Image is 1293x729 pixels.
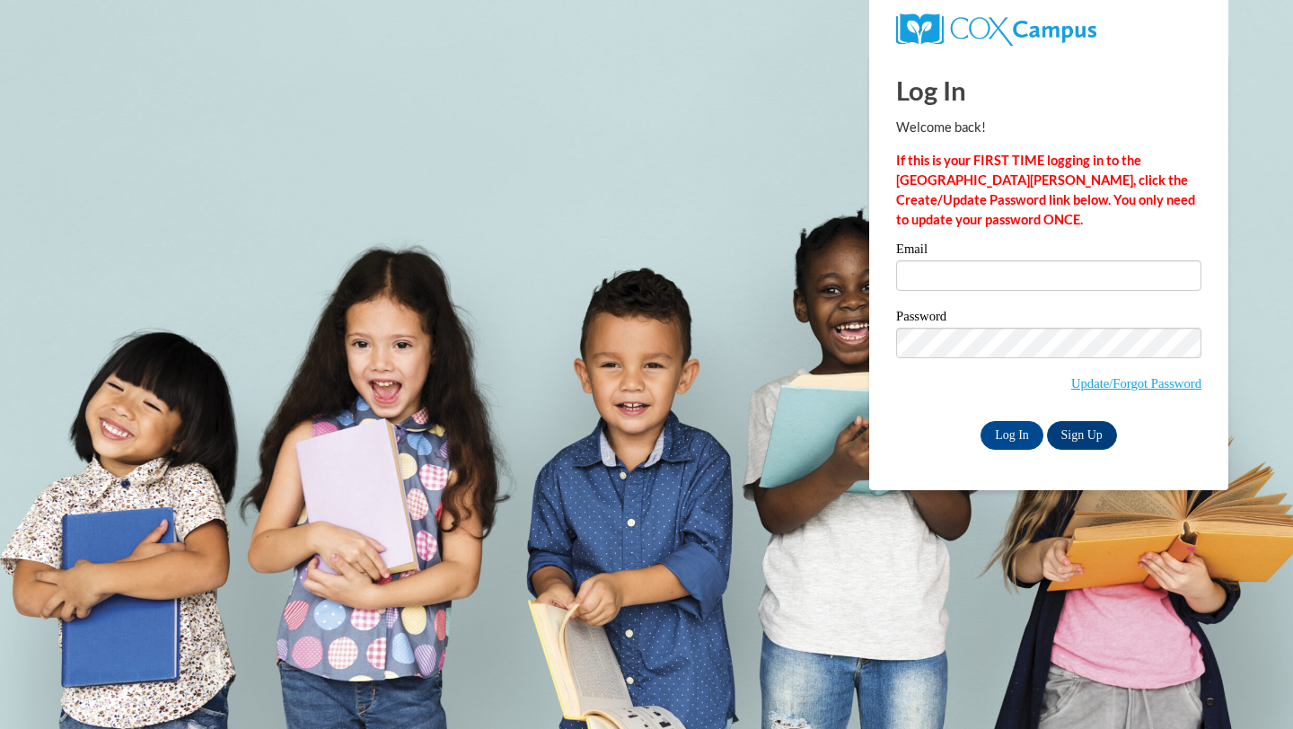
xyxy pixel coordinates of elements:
label: Email [896,242,1201,260]
img: COX Campus [896,13,1096,46]
a: COX Campus [896,21,1096,36]
input: Log In [981,421,1043,450]
a: Sign Up [1047,421,1117,450]
label: Password [896,310,1201,328]
strong: If this is your FIRST TIME logging in to the [GEOGRAPHIC_DATA][PERSON_NAME], click the Create/Upd... [896,153,1195,227]
p: Welcome back! [896,118,1201,137]
h1: Log In [896,72,1201,109]
a: Update/Forgot Password [1071,376,1201,391]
